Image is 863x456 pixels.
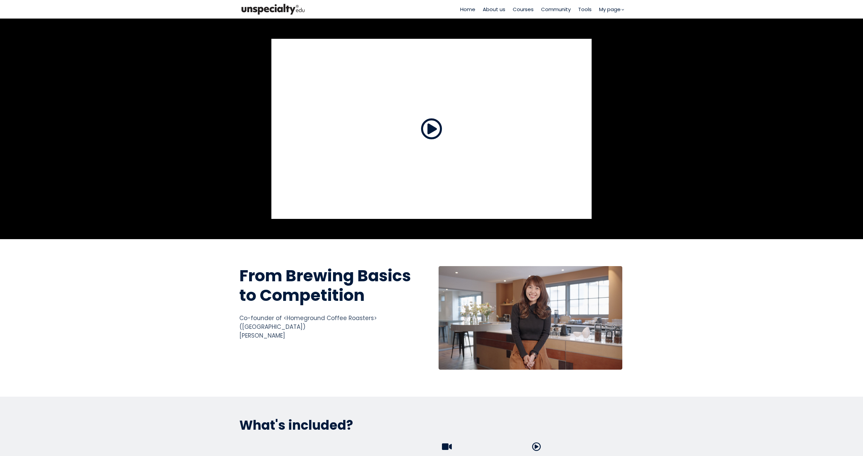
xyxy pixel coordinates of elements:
a: About us [483,5,505,13]
span: My page [599,5,621,13]
a: Community [541,5,571,13]
a: Home [460,5,475,13]
img: bc390a18feecddb333977e298b3a00a1.png [239,2,307,16]
p: What's included? [239,417,624,433]
a: My page [599,5,624,13]
div: Co-founder of <Homeground Coffee Roasters> ([GEOGRAPHIC_DATA]) [PERSON_NAME] [239,314,423,340]
h1: From Brewing Basics to Competition [239,266,423,305]
a: Tools [578,5,592,13]
a: Courses [513,5,534,13]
